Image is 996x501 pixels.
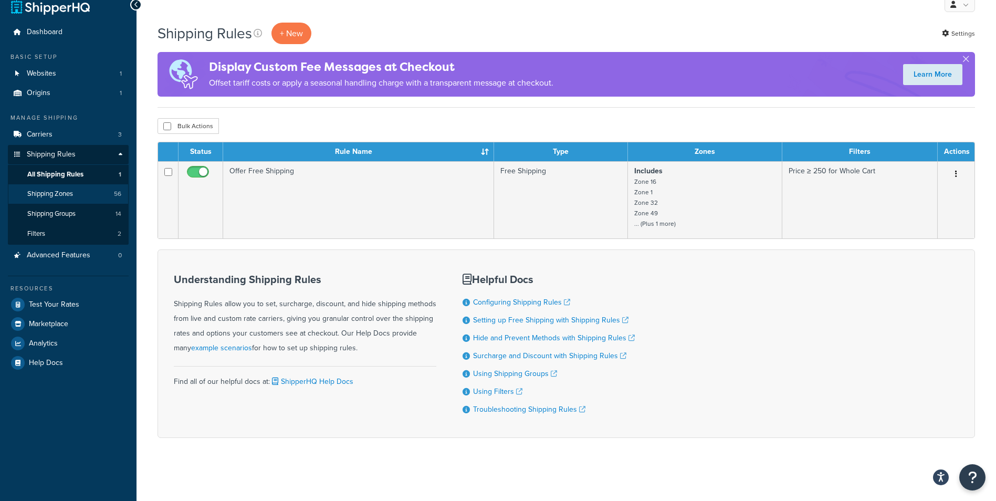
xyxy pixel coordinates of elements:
span: 1 [120,89,122,98]
a: Dashboard [8,23,129,42]
div: Resources [8,284,129,293]
a: Using Shipping Groups [473,368,557,379]
span: Shipping Rules [27,150,76,159]
a: Analytics [8,334,129,353]
span: 1 [120,69,122,78]
span: Help Docs [29,359,63,368]
a: Troubleshooting Shipping Rules [473,404,585,415]
img: duties-banner-06bc72dcb5fe05cb3f9472aba00be2ae8eb53ab6f0d8bb03d382ba314ac3c341.png [158,52,209,97]
a: Origins 1 [8,83,129,103]
h3: Helpful Docs [463,274,635,285]
span: 1 [119,170,121,179]
a: Configuring Shipping Rules [473,297,570,308]
a: Carriers 3 [8,125,129,144]
li: Websites [8,64,129,83]
li: Advanced Features [8,246,129,265]
span: Filters [27,229,45,238]
th: Zones [628,142,782,161]
span: 0 [118,251,122,260]
a: Shipping Zones 56 [8,184,129,204]
li: Shipping Rules [8,145,129,245]
a: Surcharge and Discount with Shipping Rules [473,350,626,361]
li: Origins [8,83,129,103]
a: All Shipping Rules 1 [8,165,129,184]
td: Price ≥ 250 for Whole Cart [782,161,938,238]
span: Analytics [29,339,58,348]
a: ShipperHQ Help Docs [270,376,353,387]
th: Status [179,142,223,161]
a: Websites 1 [8,64,129,83]
span: Advanced Features [27,251,90,260]
span: 3 [118,130,122,139]
span: Origins [27,89,50,98]
h1: Shipping Rules [158,23,252,44]
a: Test Your Rates [8,295,129,314]
a: Using Filters [473,386,522,397]
div: Basic Setup [8,53,129,61]
li: Filters [8,224,129,244]
a: Learn More [903,64,962,85]
li: Shipping Zones [8,184,129,204]
small: Zone 16 Zone 1 Zone 32 Zone 49 ... (Plus 1 more) [634,177,676,228]
a: Advanced Features 0 [8,246,129,265]
div: Find all of our helpful docs at: [174,366,436,389]
button: Open Resource Center [959,464,985,490]
span: All Shipping Rules [27,170,83,179]
li: Shipping Groups [8,204,129,224]
div: Shipping Rules allow you to set, surcharge, discount, and hide shipping methods from live and cus... [174,274,436,356]
a: Hide and Prevent Methods with Shipping Rules [473,332,635,343]
h4: Display Custom Fee Messages at Checkout [209,58,553,76]
span: 14 [116,210,121,218]
th: Rule Name : activate to sort column ascending [223,142,494,161]
a: Shipping Groups 14 [8,204,129,224]
li: All Shipping Rules [8,165,129,184]
span: Carriers [27,130,53,139]
strong: Includes [634,165,663,176]
span: Websites [27,69,56,78]
a: example scenarios [191,342,252,353]
li: Carriers [8,125,129,144]
span: Dashboard [27,28,62,37]
span: 56 [114,190,121,199]
div: Manage Shipping [8,113,129,122]
td: Offer Free Shipping [223,161,494,238]
span: 2 [118,229,121,238]
span: Shipping Zones [27,190,73,199]
h3: Understanding Shipping Rules [174,274,436,285]
button: Bulk Actions [158,118,219,134]
span: Marketplace [29,320,68,329]
a: Help Docs [8,353,129,372]
th: Type [494,142,628,161]
span: Shipping Groups [27,210,76,218]
span: Test Your Rates [29,300,79,309]
p: Offset tariff costs or apply a seasonal handling charge with a transparent message at checkout. [209,76,553,90]
a: Setting up Free Shipping with Shipping Rules [473,315,628,326]
td: Free Shipping [494,161,628,238]
a: Marketplace [8,315,129,333]
th: Actions [938,142,974,161]
p: + New [271,23,311,44]
a: Settings [942,26,975,41]
a: Shipping Rules [8,145,129,164]
a: Filters 2 [8,224,129,244]
th: Filters [782,142,938,161]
